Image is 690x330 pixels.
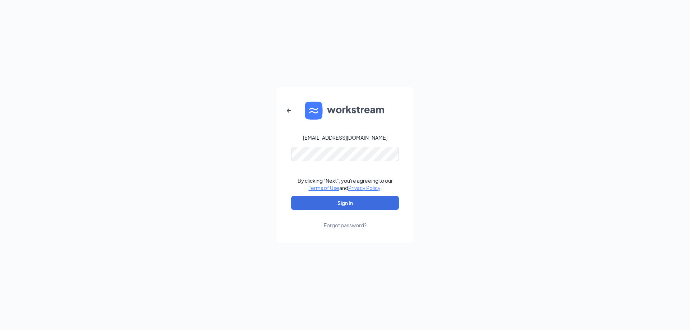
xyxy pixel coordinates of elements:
[291,196,399,210] button: Sign In
[309,185,339,191] a: Terms of Use
[298,177,393,191] div: By clicking "Next", you're agreeing to our and .
[324,210,367,229] a: Forgot password?
[305,102,385,120] img: WS logo and Workstream text
[324,222,367,229] div: Forgot password?
[285,106,293,115] svg: ArrowLeftNew
[280,102,298,119] button: ArrowLeftNew
[303,134,387,141] div: [EMAIL_ADDRESS][DOMAIN_NAME]
[348,185,380,191] a: Privacy Policy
